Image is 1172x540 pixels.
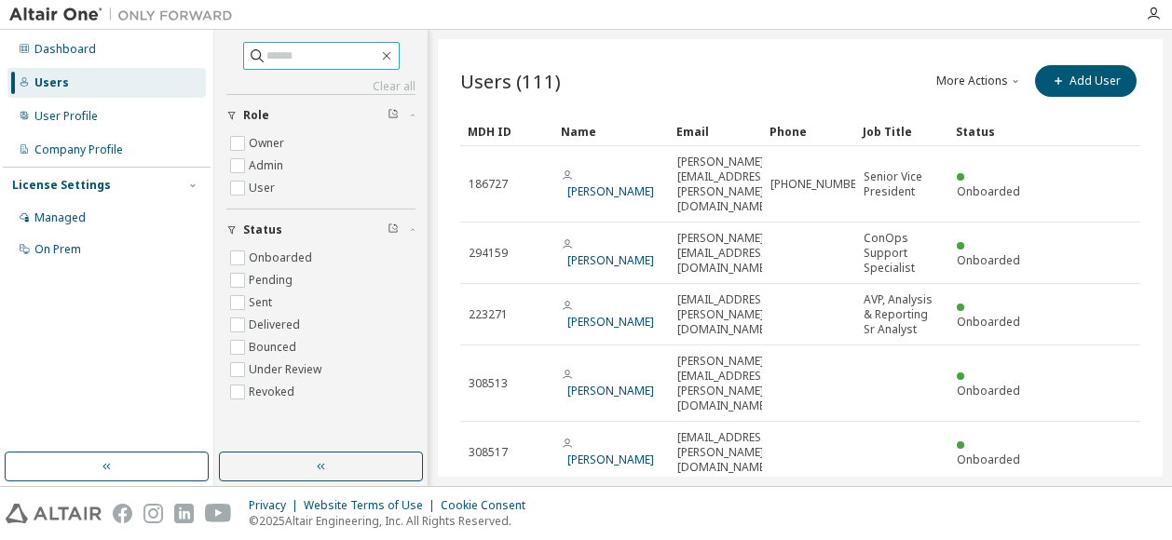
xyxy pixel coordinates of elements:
[676,116,755,146] div: Email
[441,498,537,513] div: Cookie Consent
[249,269,296,291] label: Pending
[863,116,941,146] div: Job Title
[249,513,537,529] p: © 2025 Altair Engineering, Inc. All Rights Reserved.
[469,376,508,391] span: 308513
[460,68,561,94] span: Users (111)
[677,430,771,475] span: [EMAIL_ADDRESS][PERSON_NAME][DOMAIN_NAME]
[34,210,86,225] div: Managed
[243,108,269,123] span: Role
[243,223,282,237] span: Status
[469,445,508,460] span: 308517
[174,504,194,523] img: linkedin.svg
[143,504,163,523] img: instagram.svg
[677,231,771,276] span: [PERSON_NAME][EMAIL_ADDRESS][DOMAIN_NAME]
[677,155,771,214] span: [PERSON_NAME][EMAIL_ADDRESS][PERSON_NAME][DOMAIN_NAME]
[934,65,1024,97] button: More Actions
[34,42,96,57] div: Dashboard
[249,155,287,177] label: Admin
[957,383,1020,398] span: Onboarded
[567,314,654,330] a: [PERSON_NAME]
[677,354,771,413] span: [PERSON_NAME][EMAIL_ADDRESS][PERSON_NAME][DOMAIN_NAME]
[12,178,111,193] div: License Settings
[34,75,69,90] div: Users
[388,223,399,237] span: Clear filter
[957,183,1020,199] span: Onboarded
[34,242,81,257] div: On Prem
[469,307,508,322] span: 223271
[249,132,288,155] label: Owner
[677,292,771,337] span: [EMAIL_ADDRESS][PERSON_NAME][DOMAIN_NAME]
[1035,65,1137,97] button: Add User
[249,358,325,381] label: Under Review
[567,183,654,199] a: [PERSON_NAME]
[957,252,1020,268] span: Onboarded
[956,116,1034,146] div: Status
[469,177,508,192] span: 186727
[864,169,940,199] span: Senior Vice President
[9,6,242,24] img: Altair One
[864,231,940,276] span: ConOps Support Specialist
[249,291,276,314] label: Sent
[249,314,304,336] label: Delivered
[226,79,416,94] a: Clear all
[957,452,1020,467] span: Onboarded
[304,498,441,513] div: Website Terms of Use
[567,252,654,268] a: [PERSON_NAME]
[226,209,416,250] button: Status
[249,381,298,403] label: Revoked
[957,314,1020,330] span: Onboarded
[567,452,654,467] a: [PERSON_NAME]
[6,504,102,523] img: altair_logo.svg
[249,336,300,358] label: Bounced
[770,116,848,146] div: Phone
[249,177,279,199] label: User
[113,504,132,523] img: facebook.svg
[205,504,232,523] img: youtube.svg
[226,95,416,136] button: Role
[468,116,546,146] div: MDH ID
[770,177,866,192] span: [PHONE_NUMBER]
[864,292,940,337] span: AVP, Analysis & Reporting Sr Analyst
[388,108,399,123] span: Clear filter
[567,383,654,398] a: [PERSON_NAME]
[249,247,316,269] label: Onboarded
[34,142,123,157] div: Company Profile
[561,116,661,146] div: Name
[469,246,508,261] span: 294159
[249,498,304,513] div: Privacy
[34,109,98,124] div: User Profile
